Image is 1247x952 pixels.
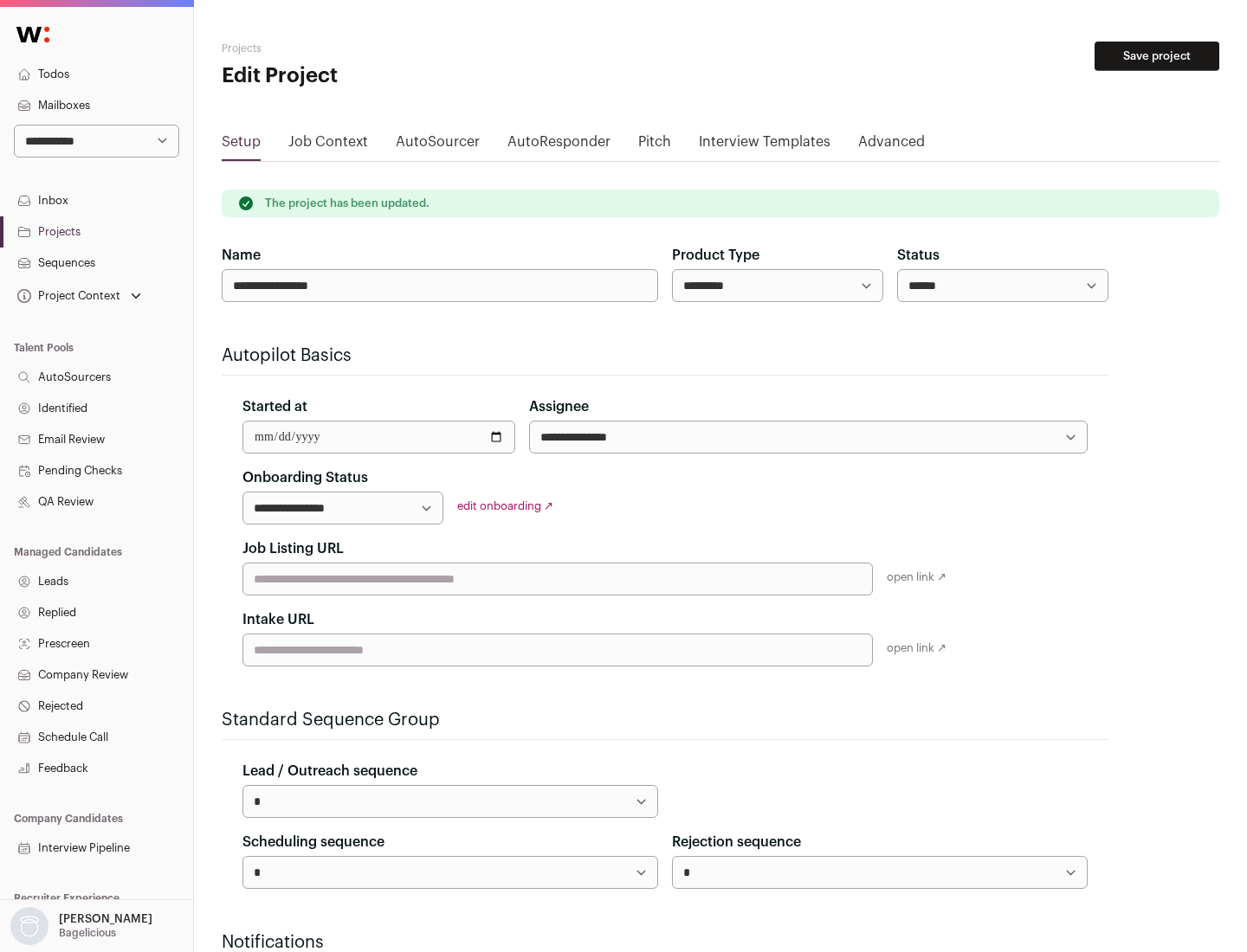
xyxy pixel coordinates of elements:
img: Wellfound [7,17,59,52]
label: Scheduling sequence [242,832,384,852]
a: Advanced [858,132,925,159]
label: Assignee [529,396,589,417]
label: Started at [242,396,307,417]
p: [PERSON_NAME] [59,912,152,926]
label: Lead / Outreach sequence [242,761,417,782]
h2: Projects [222,42,554,55]
a: Interview Templates [699,132,830,159]
label: Intake URL [242,609,314,630]
button: Save project [1095,42,1219,71]
label: Name [222,245,261,266]
h2: Standard Sequence Group [222,708,1108,732]
button: Open dropdown [14,284,145,308]
h2: Autopilot Basics [222,344,1108,368]
a: edit onboarding ↗ [457,500,553,511]
a: AutoSourcer [396,132,480,159]
p: The project has been updated. [265,196,430,210]
img: nopic.png [10,907,48,945]
label: Job Listing URL [242,538,344,559]
label: Product Type [672,245,759,266]
a: Setup [222,132,261,159]
button: Open dropdown [7,907,156,945]
label: Status [897,245,940,266]
a: AutoResponder [507,132,611,159]
a: Pitch [638,132,671,159]
label: Onboarding Status [242,467,368,488]
p: Bagelicious [59,926,116,940]
div: Project Context [14,289,120,303]
h1: Edit Project [222,62,554,90]
label: Rejection sequence [672,832,801,852]
a: Job Context [288,132,368,159]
